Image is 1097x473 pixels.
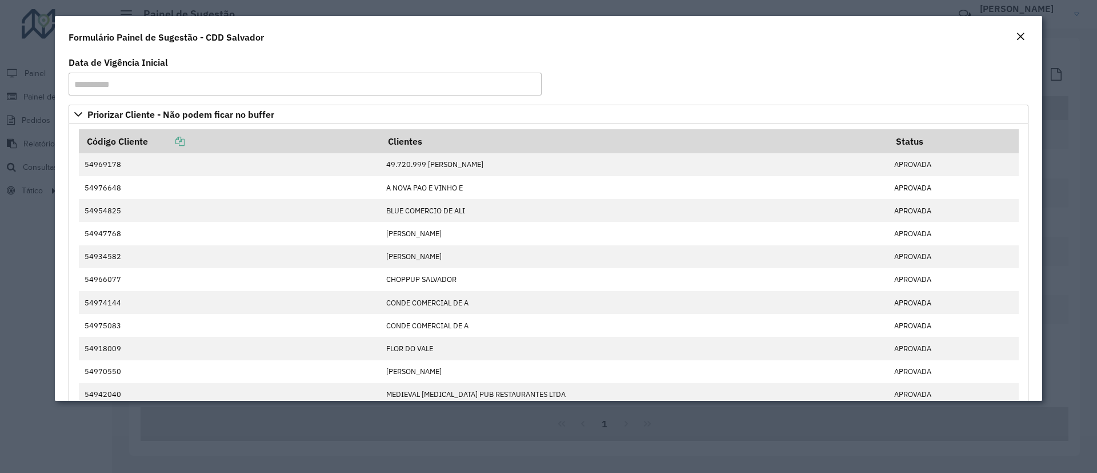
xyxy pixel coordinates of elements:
[79,176,381,199] td: 54976648
[79,199,381,222] td: 54954825
[380,199,888,222] td: BLUE COMERCIO DE ALI
[69,55,168,69] label: Data de Vigência Inicial
[888,268,1018,291] td: APROVADA
[79,360,381,383] td: 54970550
[380,222,888,245] td: [PERSON_NAME]
[148,136,185,147] a: Copiar
[79,314,381,337] td: 54975083
[888,199,1018,222] td: APROVADA
[79,222,381,245] td: 54947768
[888,337,1018,360] td: APROVADA
[79,129,381,153] th: Código Cliente
[380,268,888,291] td: CHOPPUP SALVADOR
[888,383,1018,406] td: APROVADA
[888,176,1018,199] td: APROVADA
[79,383,381,406] td: 54942040
[380,291,888,314] td: CONDE COMERCIAL DE A
[888,222,1018,245] td: APROVADA
[888,360,1018,383] td: APROVADA
[79,245,381,268] td: 54934582
[1016,32,1025,41] em: Fechar
[79,337,381,360] td: 54918009
[380,129,888,153] th: Clientes
[69,30,264,44] h4: Formulário Painel de Sugestão - CDD Salvador
[380,360,888,383] td: [PERSON_NAME]
[888,245,1018,268] td: APROVADA
[380,153,888,176] td: 49.720.999 [PERSON_NAME]
[888,153,1018,176] td: APROVADA
[888,314,1018,337] td: APROVADA
[380,337,888,360] td: FLOR DO VALE
[79,291,381,314] td: 54974144
[380,383,888,406] td: MEDIEVAL [MEDICAL_DATA] PUB RESTAURANTES LTDA
[380,245,888,268] td: [PERSON_NAME]
[87,110,274,119] span: Priorizar Cliente - Não podem ficar no buffer
[380,314,888,337] td: CONDE COMERCIAL DE A
[380,176,888,199] td: A NOVA PAO E VINHO E
[69,105,1028,124] a: Priorizar Cliente - Não podem ficar no buffer
[1012,30,1028,45] button: Close
[79,153,381,176] td: 54969178
[79,268,381,291] td: 54966077
[888,291,1018,314] td: APROVADA
[888,129,1018,153] th: Status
